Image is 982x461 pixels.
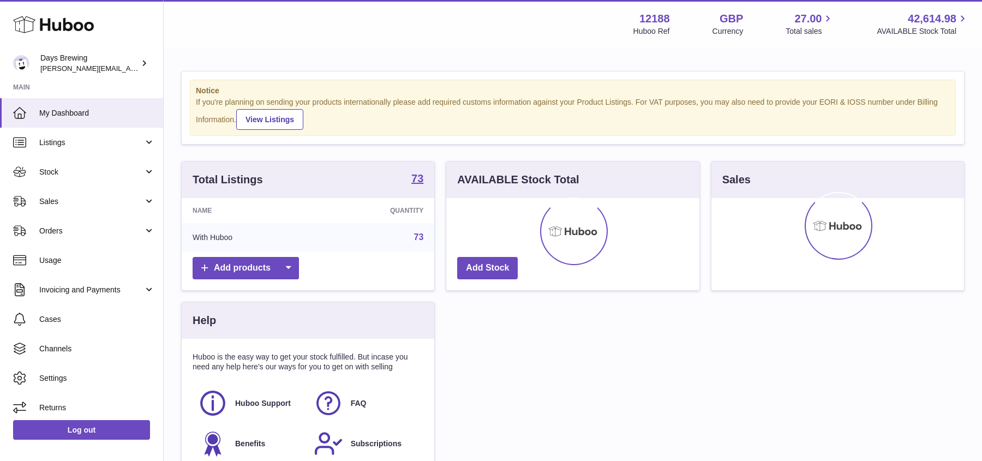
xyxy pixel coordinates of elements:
strong: GBP [720,11,743,26]
h3: Help [193,313,216,328]
a: Log out [13,420,150,440]
a: Add Stock [457,257,518,279]
span: Benefits [235,439,265,449]
span: Sales [39,196,143,207]
span: Usage [39,255,155,266]
a: 73 [414,232,424,242]
th: Name [182,198,315,223]
span: Listings [39,137,143,148]
a: Subscriptions [314,429,418,458]
td: With Huboo [182,223,315,252]
h3: Sales [722,172,751,187]
span: 27.00 [794,11,822,26]
span: Settings [39,373,155,384]
a: View Listings [236,109,303,130]
a: Benefits [198,429,303,458]
span: 42,614.98 [908,11,956,26]
span: Orders [39,226,143,236]
span: Channels [39,344,155,354]
span: [PERSON_NAME][EMAIL_ADDRESS][DOMAIN_NAME] [40,64,219,73]
a: 42,614.98 AVAILABLE Stock Total [877,11,969,37]
span: AVAILABLE Stock Total [877,26,969,37]
strong: 73 [411,173,423,184]
h3: Total Listings [193,172,263,187]
img: greg@daysbrewing.com [13,55,29,71]
span: FAQ [351,398,367,409]
h3: AVAILABLE Stock Total [457,172,579,187]
th: Quantity [315,198,434,223]
a: Add products [193,257,299,279]
strong: Notice [196,86,950,96]
span: Stock [39,167,143,177]
span: My Dashboard [39,108,155,118]
a: 27.00 Total sales [786,11,834,37]
a: Huboo Support [198,388,303,418]
a: 73 [411,173,423,186]
span: Returns [39,403,155,413]
div: Days Brewing [40,53,139,74]
a: FAQ [314,388,418,418]
span: Subscriptions [351,439,402,449]
span: Huboo Support [235,398,291,409]
p: Huboo is the easy way to get your stock fulfilled. But incase you need any help here's our ways f... [193,352,423,373]
span: Cases [39,314,155,325]
div: Currency [712,26,744,37]
span: Total sales [786,26,834,37]
strong: 12188 [639,11,670,26]
div: If you're planning on sending your products internationally please add required customs informati... [196,97,950,130]
div: Huboo Ref [633,26,670,37]
span: Invoicing and Payments [39,285,143,295]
